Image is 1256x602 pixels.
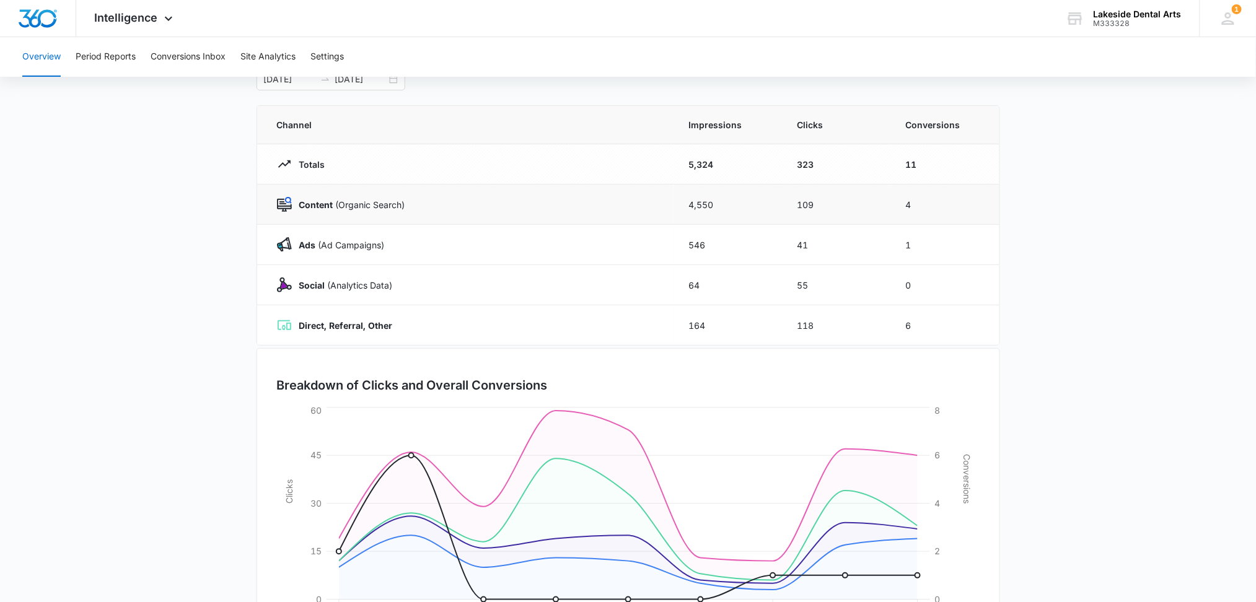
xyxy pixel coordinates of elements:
[95,11,158,24] span: Intelligence
[310,546,322,556] tspan: 15
[299,320,393,331] strong: Direct, Referral, Other
[689,118,768,131] span: Impressions
[674,225,783,265] td: 546
[891,185,999,225] td: 4
[797,118,876,131] span: Clicks
[935,498,941,508] tspan: 4
[292,158,325,171] p: Totals
[299,280,325,290] strong: Social
[264,72,315,86] input: Start date
[283,479,294,504] tspan: Clicks
[76,37,136,77] button: Period Reports
[1094,19,1182,28] div: account id
[292,279,393,292] p: (Analytics Data)
[891,144,999,185] td: 11
[310,37,344,77] button: Settings
[783,185,891,225] td: 109
[935,450,941,460] tspan: 6
[1232,4,1242,14] div: notifications count
[906,118,980,131] span: Conversions
[151,37,226,77] button: Conversions Inbox
[783,305,891,346] td: 118
[783,225,891,265] td: 41
[935,546,941,556] tspan: 2
[320,74,330,84] span: swap-right
[783,265,891,305] td: 55
[783,144,891,185] td: 323
[935,405,941,416] tspan: 8
[674,185,783,225] td: 4,550
[22,37,61,77] button: Overview
[292,198,405,211] p: (Organic Search)
[891,265,999,305] td: 0
[310,450,322,460] tspan: 45
[292,238,385,251] p: (Ad Campaigns)
[277,197,292,212] img: Content
[299,199,333,210] strong: Content
[277,237,292,252] img: Ads
[310,405,322,416] tspan: 60
[277,277,292,292] img: Social
[277,118,659,131] span: Channel
[320,74,330,84] span: to
[674,144,783,185] td: 5,324
[674,265,783,305] td: 64
[277,376,548,395] h3: Breakdown of Clicks and Overall Conversions
[240,37,296,77] button: Site Analytics
[962,454,973,504] tspan: Conversions
[674,305,783,346] td: 164
[310,498,322,508] tspan: 30
[891,305,999,346] td: 6
[335,72,387,86] input: End date
[1094,9,1182,19] div: account name
[299,240,316,250] strong: Ads
[891,225,999,265] td: 1
[1232,4,1242,14] span: 1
